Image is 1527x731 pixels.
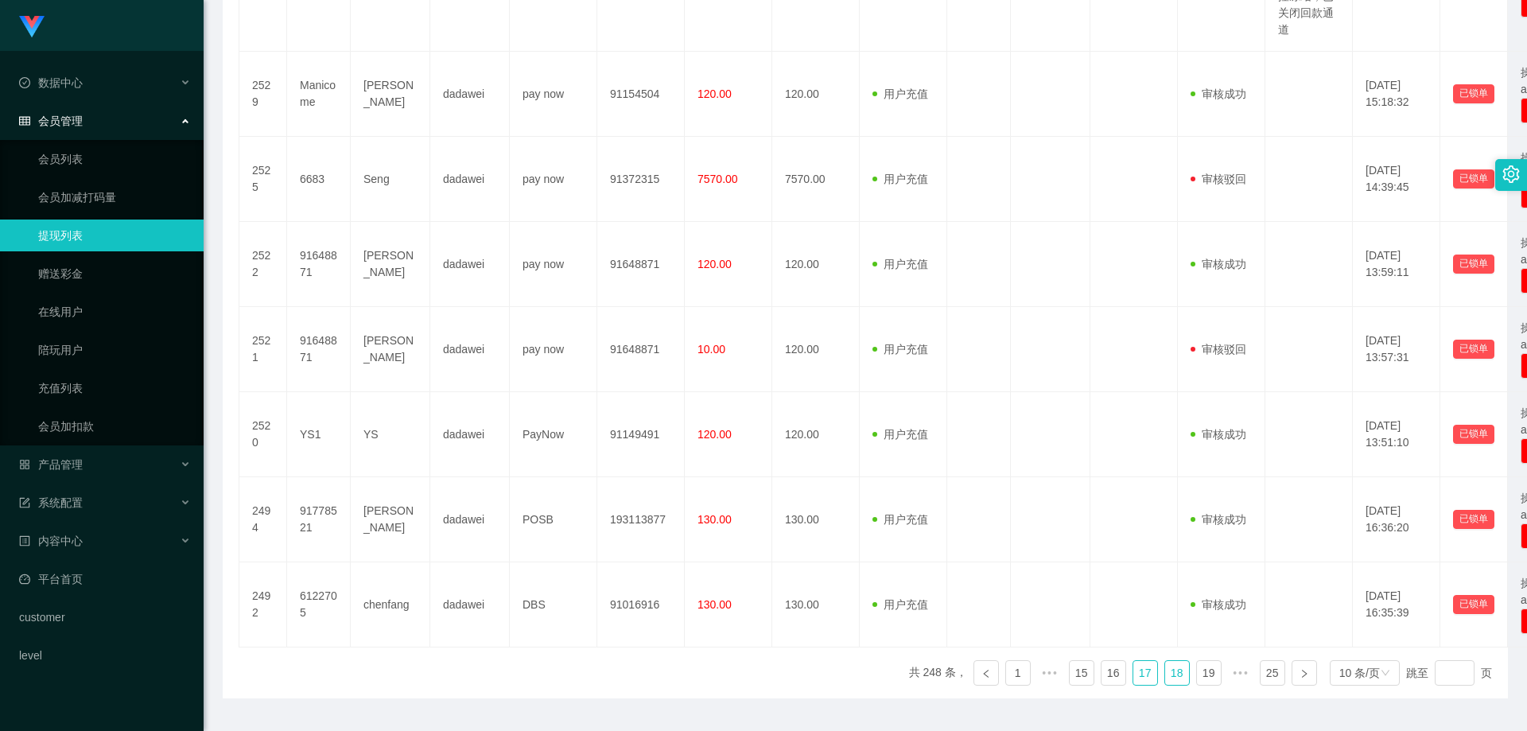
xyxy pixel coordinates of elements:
[872,598,928,611] span: 用户充值
[772,392,860,477] td: 120.00
[1406,660,1492,686] div: 跳至 页
[287,477,351,562] td: 91778521
[1191,343,1246,356] span: 审核驳回
[1453,425,1494,444] button: 已锁单
[1453,255,1494,274] button: 已锁单
[430,222,510,307] td: dadawei
[351,562,430,647] td: chenfang
[597,562,685,647] td: 91016916
[19,601,191,633] a: customer
[1133,661,1157,685] a: 17
[510,137,597,222] td: pay now
[287,392,351,477] td: YS1
[872,258,928,270] span: 用户充值
[1191,513,1246,526] span: 审核成功
[38,258,191,290] a: 赠送彩金
[19,16,45,38] img: logo.9652507e.png
[1453,340,1494,359] button: 已锁单
[287,222,351,307] td: 91648871
[287,562,351,647] td: 6122705
[19,497,30,508] i: 图标: form
[597,392,685,477] td: 91149491
[697,258,732,270] span: 120.00
[872,87,928,100] span: 用户充值
[19,496,83,509] span: 系统配置
[1006,661,1030,685] a: 1
[772,222,860,307] td: 120.00
[19,458,83,471] span: 产品管理
[430,562,510,647] td: dadawei
[430,137,510,222] td: dadawei
[1228,660,1253,686] span: •••
[597,222,685,307] td: 91648871
[697,598,732,611] span: 130.00
[19,459,30,470] i: 图标: appstore-o
[1165,661,1189,685] a: 18
[1164,660,1190,686] li: 18
[351,222,430,307] td: [PERSON_NAME]
[287,137,351,222] td: 6683
[351,477,430,562] td: [PERSON_NAME]
[772,562,860,647] td: 130.00
[19,535,83,547] span: 内容中心
[38,372,191,404] a: 充值列表
[19,640,191,671] a: level
[239,307,287,392] td: 2521
[1353,137,1440,222] td: [DATE] 14:39:45
[38,296,191,328] a: 在线用户
[981,669,991,679] i: 图标: left
[1102,661,1125,685] a: 16
[351,307,430,392] td: [PERSON_NAME]
[1037,660,1063,686] li: 向前 5 页
[1191,258,1246,270] span: 审核成功
[239,562,287,647] td: 2492
[1101,660,1126,686] li: 16
[1191,87,1246,100] span: 审核成功
[1292,660,1317,686] li: 下一页
[772,477,860,562] td: 130.00
[510,477,597,562] td: POSB
[239,477,287,562] td: 2494
[1353,307,1440,392] td: [DATE] 13:57:31
[351,392,430,477] td: YS
[239,137,287,222] td: 2525
[1261,661,1284,685] a: 25
[1353,392,1440,477] td: [DATE] 13:51:10
[597,477,685,562] td: 193113877
[772,137,860,222] td: 7570.00
[1353,52,1440,137] td: [DATE] 15:18:32
[1191,598,1246,611] span: 审核成功
[909,660,967,686] li: 共 248 条，
[239,52,287,137] td: 2529
[697,513,732,526] span: 130.00
[287,307,351,392] td: 91648871
[510,562,597,647] td: DBS
[597,52,685,137] td: 91154504
[1381,668,1390,679] i: 图标: down
[772,307,860,392] td: 120.00
[872,343,928,356] span: 用户充值
[1228,660,1253,686] li: 向后 5 页
[597,137,685,222] td: 91372315
[510,222,597,307] td: pay now
[1133,660,1158,686] li: 17
[430,477,510,562] td: dadawei
[239,392,287,477] td: 2520
[510,52,597,137] td: pay now
[1191,173,1246,185] span: 审核驳回
[697,87,732,100] span: 120.00
[1037,660,1063,686] span: •••
[19,115,30,126] i: 图标: table
[38,143,191,175] a: 会员列表
[1069,660,1094,686] li: 15
[973,660,999,686] li: 上一页
[697,343,725,356] span: 10.00
[19,535,30,546] i: 图标: profile
[597,307,685,392] td: 91648871
[1453,510,1494,529] button: 已锁单
[1502,165,1520,183] i: 图标: setting
[1070,661,1094,685] a: 15
[38,334,191,366] a: 陪玩用户
[19,76,83,89] span: 数据中心
[38,220,191,251] a: 提现列表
